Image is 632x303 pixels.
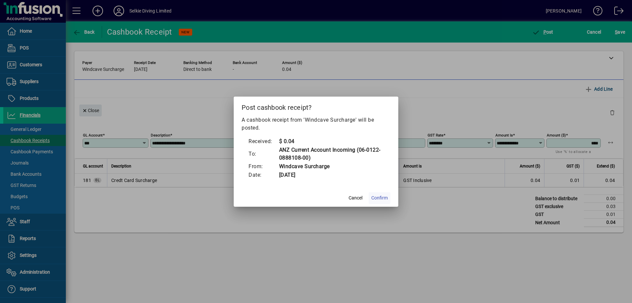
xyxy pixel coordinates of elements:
[279,146,384,162] td: ANZ Current Account Incoming (06-0122-0888108-00)
[248,146,279,162] td: To:
[248,162,279,171] td: From:
[369,192,390,204] button: Confirm
[279,137,384,146] td: $ 0.04
[248,171,279,179] td: Date:
[371,195,388,201] span: Confirm
[248,137,279,146] td: Received:
[279,162,384,171] td: Windcave Surcharge
[349,195,362,201] span: Cancel
[345,192,366,204] button: Cancel
[234,97,398,116] h2: Post cashbook receipt?
[279,171,384,179] td: [DATE]
[242,116,390,132] p: A cashbook receipt from 'Windcave Surcharge' will be posted.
